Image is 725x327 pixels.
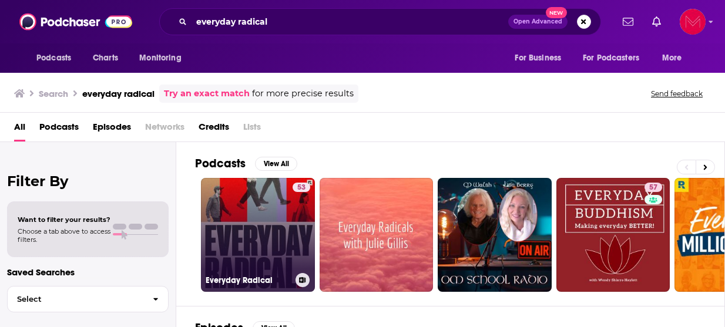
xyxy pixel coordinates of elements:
[195,156,297,171] a: PodcastsView All
[575,47,656,69] button: open menu
[82,88,155,99] h3: everyday radical
[85,47,125,69] a: Charts
[139,50,181,66] span: Monitoring
[647,89,706,99] button: Send feedback
[201,178,315,292] a: 53Everyday Radical
[195,156,246,171] h2: Podcasts
[145,117,184,141] span: Networks
[649,182,657,194] span: 57
[164,87,250,100] a: Try an exact match
[680,9,706,35] span: Logged in as Pamelamcclure
[206,275,291,285] h3: Everyday Radical
[506,47,576,69] button: open menu
[18,227,110,244] span: Choose a tab above to access filters.
[513,19,562,25] span: Open Advanced
[546,7,567,18] span: New
[8,295,143,303] span: Select
[93,117,131,141] a: Episodes
[39,88,68,99] h3: Search
[680,9,706,35] button: Show profile menu
[662,50,682,66] span: More
[93,50,118,66] span: Charts
[14,117,25,141] a: All
[18,215,110,224] span: Want to filter your results?
[583,50,639,66] span: For Podcasters
[192,12,508,31] input: Search podcasts, credits, & more...
[131,47,196,69] button: open menu
[28,47,86,69] button: open menu
[556,178,670,292] a: 57
[297,182,306,194] span: 53
[293,183,310,192] a: 53
[19,11,132,33] img: Podchaser - Follow, Share and Rate Podcasts
[508,15,568,29] button: Open AdvancedNew
[647,12,666,32] a: Show notifications dropdown
[255,157,297,171] button: View All
[7,286,169,312] button: Select
[36,50,71,66] span: Podcasts
[515,50,561,66] span: For Business
[654,47,697,69] button: open menu
[7,267,169,278] p: Saved Searches
[645,183,662,192] a: 57
[159,8,601,35] div: Search podcasts, credits, & more...
[243,117,261,141] span: Lists
[7,173,169,190] h2: Filter By
[680,9,706,35] img: User Profile
[199,117,229,141] a: Credits
[39,117,79,141] a: Podcasts
[252,87,354,100] span: for more precise results
[618,12,638,32] a: Show notifications dropdown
